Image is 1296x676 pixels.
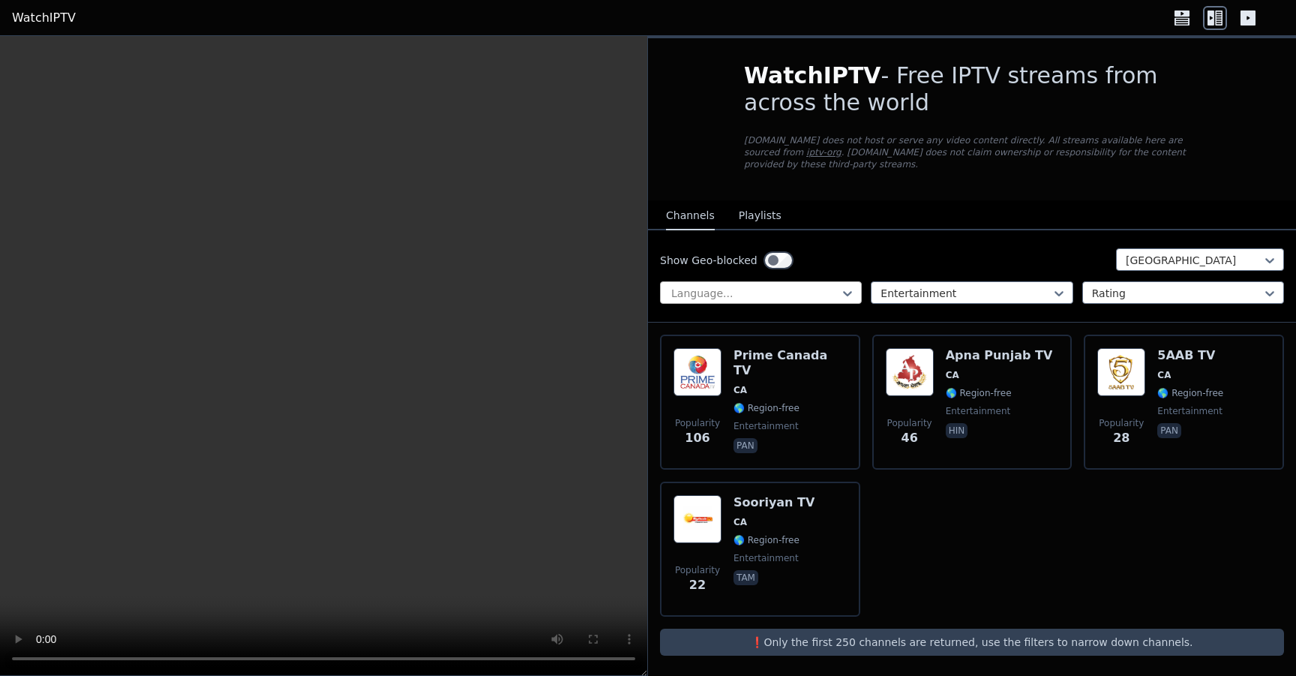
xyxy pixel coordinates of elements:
[1157,405,1222,417] span: entertainment
[660,253,757,268] label: Show Geo-blocked
[666,202,715,230] button: Channels
[946,423,968,438] p: hin
[673,495,721,543] img: Sooriyan TV
[739,202,781,230] button: Playlists
[733,384,747,396] span: CA
[733,552,799,564] span: entertainment
[1113,429,1129,447] span: 28
[685,429,709,447] span: 106
[12,9,76,27] a: WatchIPTV
[1157,348,1223,363] h6: 5AAB TV
[1157,369,1171,381] span: CA
[733,402,799,414] span: 🌎 Region-free
[744,62,881,89] span: WatchIPTV
[946,348,1053,363] h6: Apna Punjab TV
[733,348,847,378] h6: Prime Canada TV
[1097,348,1145,396] img: 5AAB TV
[1157,423,1181,438] p: pan
[675,417,720,429] span: Popularity
[744,134,1200,170] p: [DOMAIN_NAME] does not host or serve any video content directly. All streams available here are s...
[733,516,747,528] span: CA
[689,576,706,594] span: 22
[675,564,720,576] span: Popularity
[666,635,1278,650] p: ❗️Only the first 250 channels are returned, use the filters to narrow down channels.
[901,429,918,447] span: 46
[946,405,1011,417] span: entertainment
[733,570,758,585] p: tam
[733,420,799,432] span: entertainment
[673,348,721,396] img: Prime Canada TV
[744,62,1200,116] h1: - Free IPTV streams from across the world
[886,348,934,396] img: Apna Punjab TV
[887,417,932,429] span: Popularity
[946,369,959,381] span: CA
[733,495,814,510] h6: Sooriyan TV
[733,534,799,546] span: 🌎 Region-free
[806,147,841,158] a: iptv-org
[946,387,1012,399] span: 🌎 Region-free
[733,438,757,453] p: pan
[1157,387,1223,399] span: 🌎 Region-free
[1099,417,1144,429] span: Popularity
